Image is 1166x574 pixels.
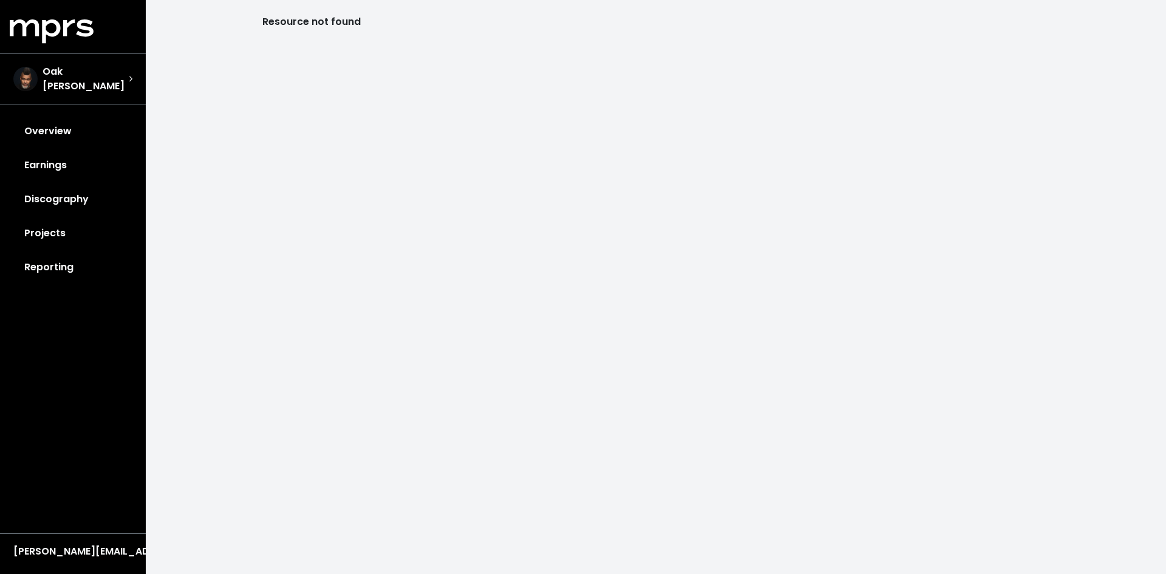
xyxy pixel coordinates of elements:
[43,64,129,94] span: Oak [PERSON_NAME]
[10,114,136,148] a: Overview
[10,182,136,216] a: Discography
[10,250,136,284] a: Reporting
[10,544,136,559] button: [PERSON_NAME][EMAIL_ADDRESS][PERSON_NAME][DOMAIN_NAME]
[13,67,38,91] img: The selected account / producer
[10,148,136,182] a: Earnings
[13,544,132,559] div: [PERSON_NAME][EMAIL_ADDRESS][PERSON_NAME][DOMAIN_NAME]
[255,15,1057,29] div: Resource not found
[10,24,94,38] a: mprs logo
[10,216,136,250] a: Projects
